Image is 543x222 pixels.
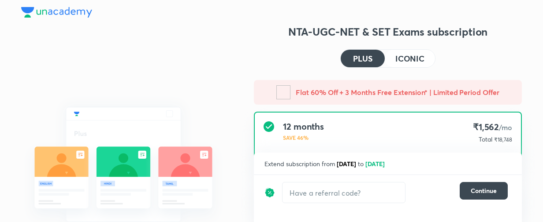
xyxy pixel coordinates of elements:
h4: ₹1,562 [473,121,512,133]
input: Have a referral code? [283,182,405,203]
span: /mo [499,123,512,132]
h5: Flat 60% Off + 3 Months Free Extension* | Limited Period Offer [296,87,499,98]
img: - [276,85,290,99]
img: Company Logo [21,7,92,18]
span: [DATE] [365,160,385,168]
button: ICONIC [385,50,435,67]
h3: NTA-UGC-NET & SET Exams subscription [254,25,522,39]
h4: ICONIC [395,55,424,62]
h4: PLUS [353,55,372,62]
span: Extend subscription from to [264,160,387,168]
span: Continue [471,186,497,195]
button: Continue [460,182,508,200]
p: SAVE 46% [283,134,324,142]
button: PLUS [341,50,385,67]
span: ₹18,748 [494,136,512,143]
span: [DATE] [337,160,356,168]
p: Total [479,135,492,144]
h4: 12 months [283,121,324,132]
img: discount [264,182,275,203]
